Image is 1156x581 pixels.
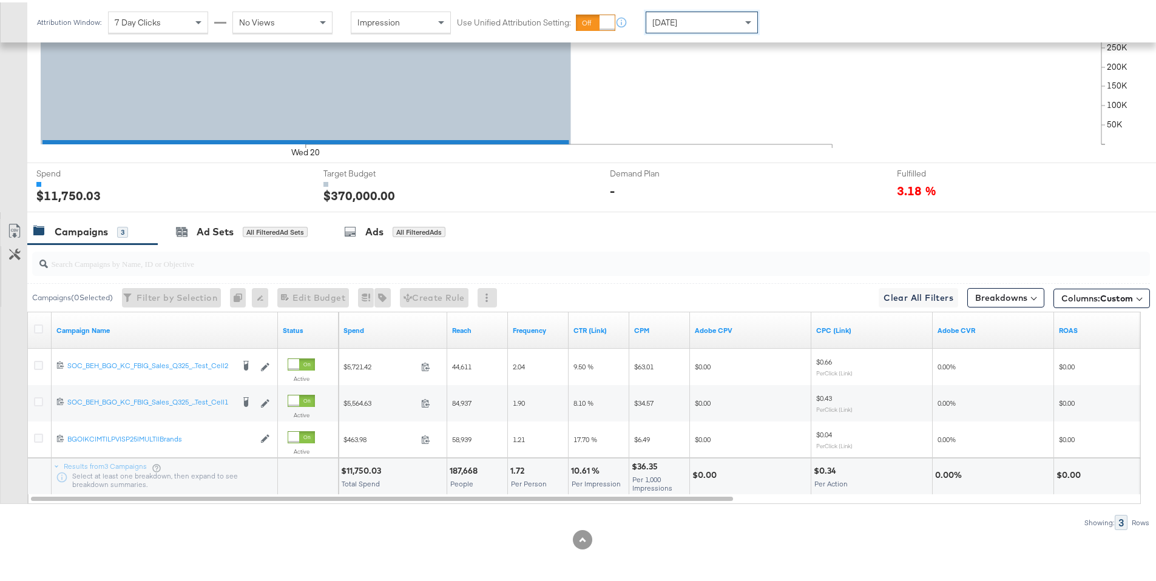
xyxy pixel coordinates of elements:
span: 84,937 [452,396,472,405]
span: $5,721.42 [343,360,416,369]
span: Spend [36,166,127,177]
a: SOC_BEH_BGO_KC_FBIG_Sales_Q325_...Test_Cell2 [67,358,233,371]
span: $0.66 [816,355,832,364]
div: 3 [1115,512,1127,528]
span: 1.21 [513,432,525,442]
div: 1.72 [510,463,528,474]
div: 0 [230,286,252,305]
span: 0.00% [938,396,956,405]
span: 44,611 [452,360,472,369]
span: 17.70 % [573,432,597,442]
div: SOC_BEH_BGO_KC_FBIG_Sales_Q325_...Test_Cell2 [67,358,233,368]
a: SOC_BEH_BGO_KC_FBIG_Sales_Q325_...Test_Cell1 [67,395,233,407]
div: Campaigns ( 0 Selected) [32,290,113,301]
label: Use Unified Attribution Setting: [457,15,571,26]
div: $370,000.00 [323,184,395,202]
div: Showing: [1084,516,1115,525]
span: $0.00 [1059,396,1075,405]
button: Columns:Custom [1053,286,1150,306]
sub: Per Click (Link) [816,367,853,374]
span: Per Action [814,477,848,486]
span: 9.50 % [573,360,593,369]
label: Active [288,409,315,417]
div: All Filtered Ad Sets [243,224,308,235]
span: $34.57 [634,396,654,405]
span: No Views [239,15,275,25]
span: $0.00 [695,360,711,369]
div: - [610,180,615,197]
span: Impression [357,15,400,25]
span: Total Spend [342,477,380,486]
span: [DATE] [652,15,677,25]
span: 58,939 [452,432,472,442]
text: Wed 20 [291,145,320,156]
span: Custom [1100,290,1133,301]
span: $0.00 [695,396,711,405]
button: Clear All Filters [879,286,958,305]
div: Ads [365,223,384,237]
span: $0.43 [816,391,832,400]
span: Per Person [511,477,547,486]
span: $0.00 [1059,360,1075,369]
span: Fulfilled [897,166,988,177]
span: Target Budget [323,166,414,177]
span: $0.00 [695,432,711,442]
a: The average cost for each link click you've received from your ad. [816,323,928,333]
div: 187,668 [450,463,481,474]
div: Ad Sets [197,223,234,237]
span: Demand Plan [610,166,701,177]
span: 2.04 [513,360,525,369]
span: Columns: [1061,290,1133,302]
a: Shows the current state of your Ad Campaign. [283,323,334,333]
div: Campaigns [55,223,108,237]
a: The average number of times your ad was served to each person. [513,323,564,333]
a: The average cost you've paid to have 1,000 impressions of your ad. [634,323,685,333]
input: Search Campaigns by Name, ID or Objective [48,244,1047,268]
label: Active [288,445,315,453]
sub: Per Click (Link) [816,440,853,447]
span: $0.04 [816,428,832,437]
span: 8.10 % [573,396,593,405]
a: Adobe CVR [938,323,1049,333]
span: 3.18 % [897,180,936,196]
div: All Filtered Ads [393,224,445,235]
a: The number of clicks received on a link in your ad divided by the number of impressions. [573,323,624,333]
div: $0.00 [1056,467,1084,479]
span: 1.90 [513,396,525,405]
span: $6.49 [634,432,650,442]
sub: Per Click (Link) [816,403,853,411]
span: People [450,477,473,486]
a: Adobe CPV [695,323,806,333]
a: BGO|KC|MT|LPV|SP25|MULTI|Brands [67,432,254,442]
span: Per 1,000 Impressions [632,472,672,490]
span: $463.98 [343,432,416,442]
span: Per Impression [572,477,621,486]
div: $11,750.03 [36,184,101,202]
a: The number of people your ad was served to. [452,323,503,333]
div: $11,750.03 [341,463,385,474]
label: Active [288,372,315,380]
div: $0.00 [692,467,720,479]
div: $36.35 [632,458,661,470]
div: SOC_BEH_BGO_KC_FBIG_Sales_Q325_...Test_Cell1 [67,395,233,405]
span: Clear All Filters [884,288,953,303]
span: $5,564.63 [343,396,416,405]
span: $63.01 [634,360,654,369]
div: Rows [1131,516,1150,525]
span: 0.00% [938,360,956,369]
a: The total amount spent to date. [343,323,442,333]
div: 3 [117,224,128,235]
div: Attribution Window: [36,16,102,24]
div: 10.61 % [571,463,603,474]
button: Breakdowns [967,286,1044,305]
div: $0.34 [814,463,840,474]
span: 0.00% [938,432,956,442]
span: 7 Day Clicks [115,15,161,25]
a: Your campaign name. [56,323,273,333]
div: 0.00% [935,467,965,479]
span: $0.00 [1059,432,1075,442]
